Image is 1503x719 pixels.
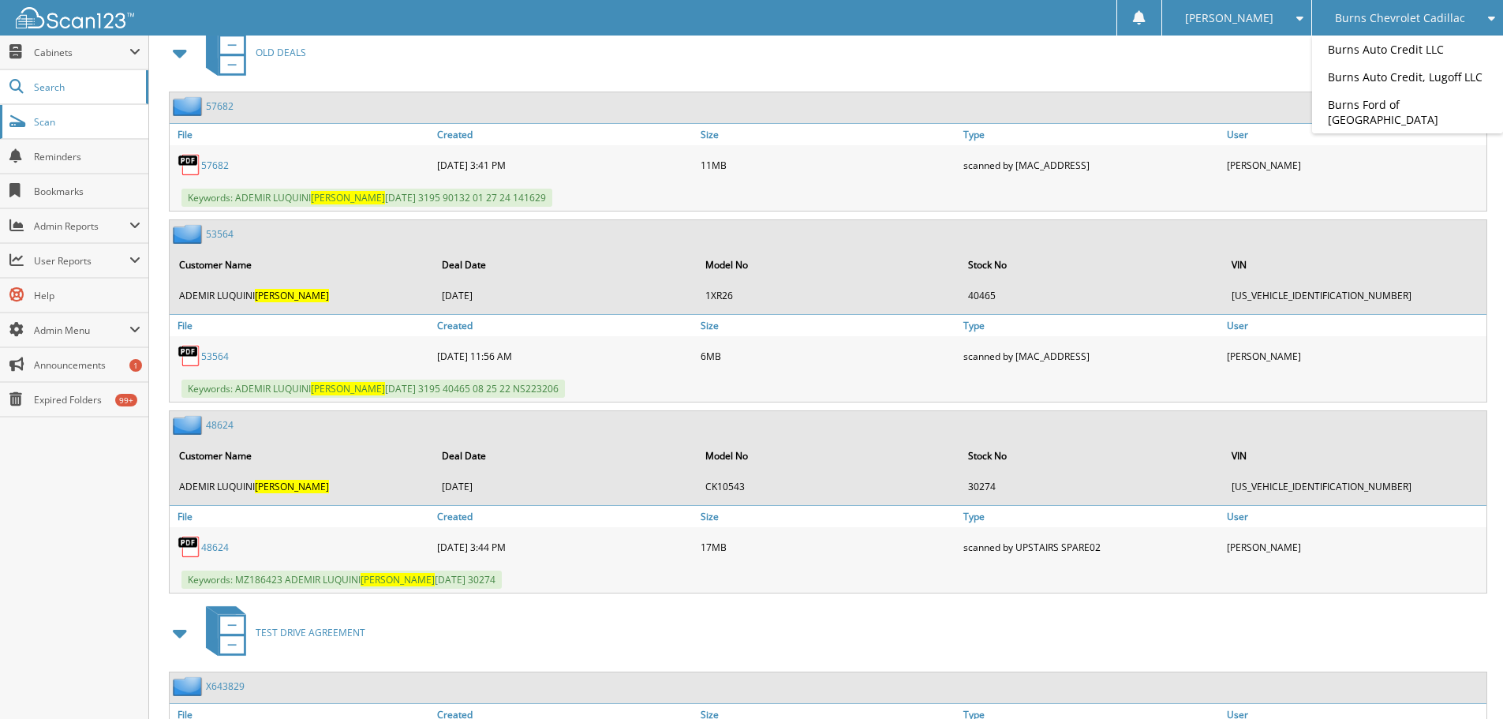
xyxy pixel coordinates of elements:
td: 30274 [960,474,1221,500]
a: Size [697,315,960,336]
a: 57682 [201,159,229,172]
span: Bookmarks [34,185,140,198]
td: 1XR26 [697,283,959,309]
div: [PERSON_NAME] [1223,340,1486,372]
a: Type [959,124,1223,145]
th: Stock No [960,249,1221,281]
th: Customer Name [171,440,432,472]
div: [DATE] 3:41 PM [433,149,697,181]
a: OLD DEALS [196,21,306,84]
span: Keywords: ADEMIR LUQUINI [DATE] 3195 40465 08 25 22 NS223206 [181,380,565,398]
span: [PERSON_NAME] [311,191,385,204]
span: User Reports [34,254,129,268]
a: 57682 [206,99,234,113]
a: User [1223,315,1486,336]
div: [DATE] 3:44 PM [433,531,697,563]
a: Created [433,506,697,527]
span: Help [34,289,140,302]
span: Admin Reports [34,219,129,233]
td: CK10543 [697,474,959,500]
span: Burns Chevrolet Cadillac [1335,13,1465,23]
a: Created [433,124,697,145]
div: [PERSON_NAME] [1223,531,1486,563]
a: X643829 [206,680,245,693]
span: Admin Menu [34,324,129,337]
span: [PERSON_NAME] [361,573,435,586]
td: [DATE] [434,474,695,500]
span: OLD DEALS [256,46,306,59]
span: Announcements [34,358,140,372]
span: [PERSON_NAME] [255,480,329,493]
img: PDF.png [178,153,201,177]
div: 1 [129,359,142,372]
a: Size [697,506,960,527]
img: folder2.png [173,224,206,244]
td: ADEMIR LUQUINI [171,474,432,500]
span: Expired Folders [34,393,140,406]
a: 48624 [201,541,229,554]
img: folder2.png [173,676,206,696]
th: Deal Date [434,249,695,281]
div: [DATE] 11:56 AM [433,340,697,372]
iframe: Chat Widget [1424,643,1503,719]
span: Reminders [34,150,140,163]
span: Keywords: MZ186423 ADEMIR LUQUINI [DATE] 30274 [181,571,502,589]
div: 17MB [697,531,960,563]
th: Stock No [960,440,1221,472]
a: Burns Auto Credit, Lugoff LLC [1312,63,1503,91]
a: 48624 [206,418,234,432]
span: Search [34,81,138,94]
a: Size [697,124,960,145]
img: scan123-logo-white.svg [16,7,134,28]
th: Model No [697,440,959,472]
th: Customer Name [171,249,432,281]
img: PDF.png [178,344,201,368]
img: PDF.png [178,535,201,559]
td: [DATE] [434,283,695,309]
a: TEST DRIVE AGREEMENT [196,601,365,664]
span: TEST DRIVE AGREEMENT [256,626,365,639]
a: Type [959,315,1223,336]
span: Keywords: ADEMIR LUQUINI [DATE] 3195 90132 01 27 24 141629 [181,189,552,207]
th: VIN [1224,249,1485,281]
th: Model No [697,249,959,281]
span: [PERSON_NAME] [311,382,385,395]
div: 11MB [697,149,960,181]
a: Created [433,315,697,336]
div: scanned by [MAC_ADDRESS] [959,340,1223,372]
a: Burns Auto Credit LLC [1312,36,1503,63]
a: Burns Ford of [GEOGRAPHIC_DATA] [1312,91,1503,133]
a: User [1223,124,1486,145]
span: Cabinets [34,46,129,59]
a: User [1223,506,1486,527]
th: Deal Date [434,440,695,472]
a: File [170,506,433,527]
div: 99+ [115,394,137,406]
a: File [170,124,433,145]
div: scanned by [MAC_ADDRESS] [959,149,1223,181]
td: [US_VEHICLE_IDENTIFICATION_NUMBER] [1224,283,1485,309]
span: Scan [34,115,140,129]
img: folder2.png [173,415,206,435]
div: scanned by UPSTAIRS SPARE02 [959,531,1223,563]
td: [US_VEHICLE_IDENTIFICATION_NUMBER] [1224,474,1485,500]
td: ADEMIR LUQUINI [171,283,432,309]
div: 6MB [697,340,960,372]
span: [PERSON_NAME] [255,289,329,302]
a: File [170,315,433,336]
a: 53564 [201,350,229,363]
a: Type [959,506,1223,527]
td: 40465 [960,283,1221,309]
a: 53564 [206,227,234,241]
th: VIN [1224,440,1485,472]
img: folder2.png [173,96,206,116]
span: [PERSON_NAME] [1185,13,1273,23]
div: [PERSON_NAME] [1223,149,1486,181]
